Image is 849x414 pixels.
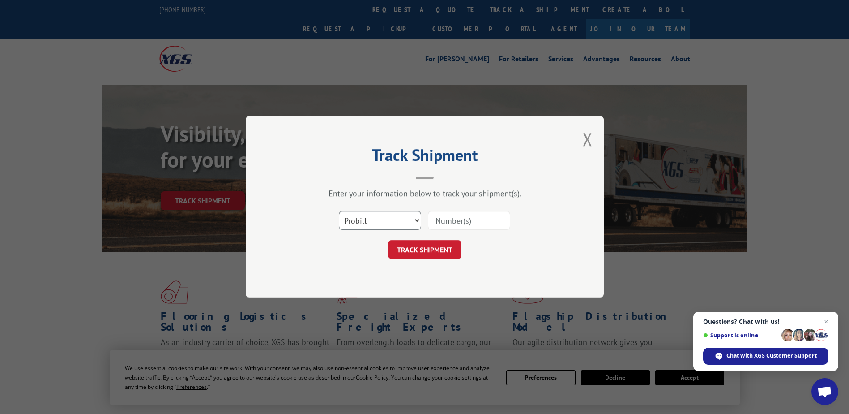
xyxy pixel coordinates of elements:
[388,241,461,259] button: TRACK SHIPMENT
[821,316,832,327] span: Close chat
[290,149,559,166] h2: Track Shipment
[290,189,559,199] div: Enter your information below to track your shipment(s).
[583,127,593,151] button: Close modal
[726,352,817,360] span: Chat with XGS Customer Support
[703,318,828,325] span: Questions? Chat with us!
[703,332,778,339] span: Support is online
[703,348,828,365] div: Chat with XGS Customer Support
[428,211,510,230] input: Number(s)
[811,378,838,405] div: Open chat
